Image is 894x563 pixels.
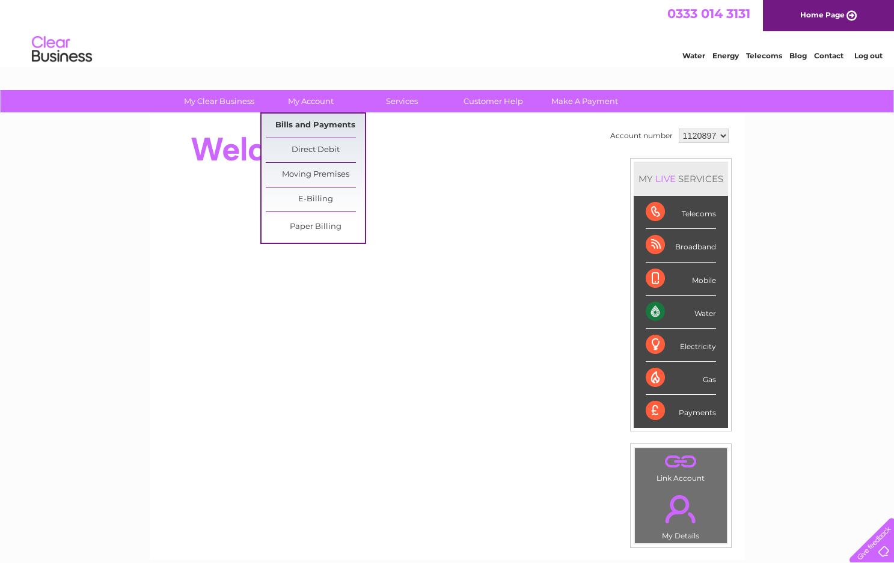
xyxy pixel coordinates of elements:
a: Contact [814,51,843,60]
img: logo.png [31,31,93,68]
a: 0333 014 3131 [667,6,750,21]
td: Account number [607,126,676,146]
a: Water [682,51,705,60]
a: . [638,451,724,472]
a: E-Billing [266,187,365,212]
div: Payments [646,395,716,427]
div: MY SERVICES [634,162,728,196]
a: Log out [854,51,883,60]
a: Energy [712,51,739,60]
a: Telecoms [746,51,782,60]
a: Customer Help [444,90,543,112]
a: My Clear Business [170,90,269,112]
a: My Account [261,90,360,112]
a: . [638,488,724,530]
div: Clear Business is a trading name of Verastar Limited (registered in [GEOGRAPHIC_DATA] No. 3667643... [164,7,732,58]
a: Blog [789,51,807,60]
a: Make A Payment [535,90,634,112]
a: Direct Debit [266,138,365,162]
a: Bills and Payments [266,114,365,138]
div: Electricity [646,329,716,362]
div: Telecoms [646,196,716,229]
div: Gas [646,362,716,395]
td: Link Account [634,448,727,485]
a: Services [352,90,452,112]
a: Paper Billing [266,215,365,239]
div: Water [646,296,716,329]
td: My Details [634,485,727,544]
div: Broadband [646,229,716,262]
div: LIVE [653,173,678,184]
a: Moving Premises [266,163,365,187]
div: Mobile [646,263,716,296]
